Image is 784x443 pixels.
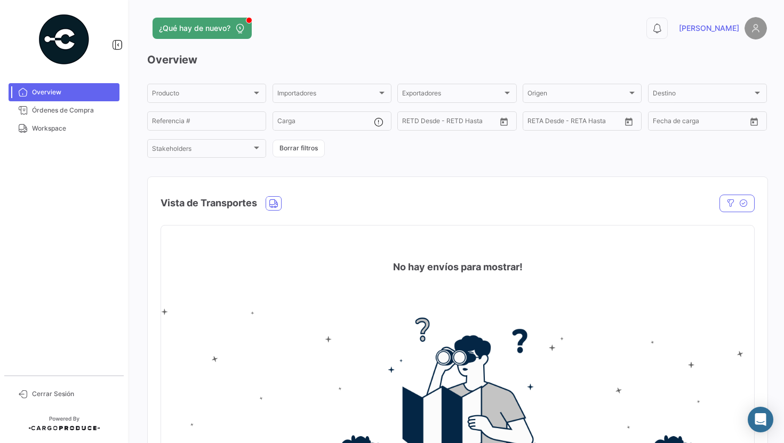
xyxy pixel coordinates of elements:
[536,119,581,126] input: Hasta
[621,114,637,130] button: Open calendar
[527,91,627,99] span: Origen
[32,87,115,97] span: Overview
[152,147,252,154] span: Stakeholders
[32,389,115,399] span: Cerrar Sesión
[273,140,325,157] button: Borrar filtros
[393,260,523,275] h4: No hay envíos para mostrar!
[653,119,654,126] input: Desde
[411,119,455,126] input: Hasta
[32,124,115,133] span: Workspace
[496,114,512,130] button: Open calendar
[745,17,767,39] img: placeholder-user.png
[277,91,377,99] span: Importadores
[402,91,502,99] span: Exportadores
[402,119,403,126] input: Desde
[527,119,529,126] input: Desde
[37,13,91,66] img: powered-by.png
[679,23,739,34] span: [PERSON_NAME]
[748,407,773,432] div: Abrir Intercom Messenger
[266,197,281,210] button: Land
[159,23,230,34] span: ¿Qué hay de nuevo?
[746,114,762,130] button: Open calendar
[653,91,753,99] span: Destino
[32,106,115,115] span: Órdenes de Compra
[147,52,767,67] h3: Overview
[661,119,706,126] input: Hasta
[9,83,119,101] a: Overview
[9,101,119,119] a: Órdenes de Compra
[153,18,252,39] button: ¿Qué hay de nuevo?
[9,119,119,138] a: Workspace
[152,91,252,99] span: Producto
[161,196,257,211] h4: Vista de Transportes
